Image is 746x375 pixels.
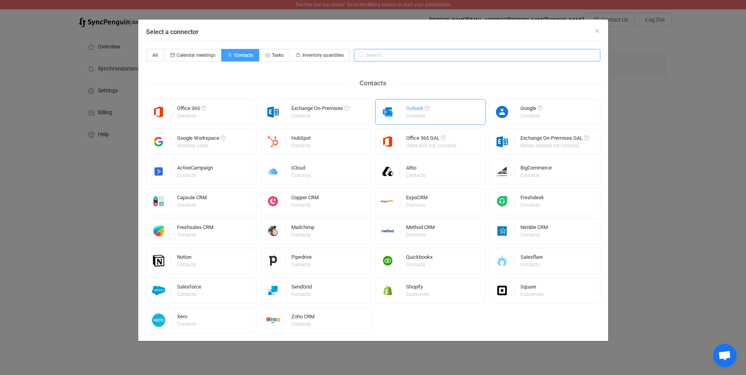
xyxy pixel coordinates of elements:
div: Contacts [177,322,196,326]
div: Pipedrive [291,254,312,262]
div: Contacts [291,203,318,207]
div: Attio [406,165,426,173]
div: Nimble CRM [520,225,548,233]
div: Square [520,284,545,292]
img: pipedrive.png [261,254,285,267]
div: Contacts [177,262,196,267]
div: Office 365 GAL [406,135,457,143]
div: Shopify [406,284,430,292]
div: Contacts [177,203,206,207]
div: Salesflare [520,254,543,262]
div: Global address list contacts [520,143,588,148]
div: Freshdesk [520,195,544,203]
div: ActiveCampaign [177,165,213,173]
div: BigCommerce [520,165,552,173]
div: Contacts [291,114,348,118]
div: Zoho CRM [291,314,314,322]
img: freshworks.png [146,224,171,238]
div: Contacts [406,233,434,237]
div: Contacts [406,203,426,207]
div: Office 365 [177,106,206,114]
div: Contacts [177,173,212,178]
img: square.png [490,284,515,297]
img: quickbooks.png [376,254,400,267]
img: hubspot.png [261,135,285,148]
div: Users and org. contacts [406,143,456,148]
div: Quickbooks [406,254,433,262]
div: SendGrid [291,284,312,292]
div: Contacts [291,292,311,297]
img: notion.png [146,254,171,267]
div: Method CRM [406,225,435,233]
div: Select a connector [138,20,608,341]
img: espo-crm.png [376,195,400,208]
img: exchange.png [261,105,285,119]
div: Contacts [291,262,311,267]
img: freshdesk.png [490,195,515,208]
img: attio.png [376,165,400,178]
img: big-commerce.png [490,165,515,178]
div: Capsule CRM [177,195,207,203]
div: Salesforce [177,284,201,292]
div: Contacts [348,77,398,89]
div: Contacts [406,173,425,178]
div: Contacts [177,292,200,297]
div: Xero [177,314,197,322]
img: microsoft365.png [376,135,400,148]
div: Contacts [177,233,212,237]
img: microsoft365.png [146,105,171,119]
img: xero.png [146,314,171,327]
img: sendgrid.png [261,284,285,297]
div: Freshsales CRM [177,225,213,233]
img: exchange.png [490,135,515,148]
div: Contacts [520,173,551,178]
div: Directory users [177,143,224,148]
img: icloud.png [261,165,285,178]
img: google-contacts.png [490,105,515,119]
a: Open chat [713,344,737,367]
span: Select a connector [146,28,199,36]
div: Contacts [291,233,313,237]
img: outlook.png [376,105,400,119]
div: Notion [177,254,197,262]
div: EspoCRM [406,195,428,203]
div: Contacts [291,322,313,326]
button: Close [594,27,600,35]
div: Contacts [520,203,543,207]
input: Search [354,49,600,61]
div: Copper CRM [291,195,319,203]
div: Contacts [406,262,432,267]
div: Contacts [177,114,205,118]
div: iCloud [291,165,312,173]
div: Exchange On-Premises GAL [520,135,589,143]
img: capsule.png [146,195,171,208]
div: Contacts [291,173,311,178]
div: Contacts [520,262,542,267]
img: salesforce.png [146,284,171,297]
div: Outlook [406,106,430,114]
div: Exchange On-Premises [291,106,349,114]
div: HubSpot [291,135,312,143]
div: Contacts [520,114,541,118]
img: salesflare.png [490,254,515,267]
img: shopify.png [376,284,400,297]
div: Customers [520,292,544,297]
div: Mailchimp [291,225,314,233]
div: Google [520,106,542,114]
img: mailchimp.png [261,224,285,238]
img: methodcrm.png [376,224,400,238]
img: activecampaign.png [146,165,171,178]
img: copper.png [261,195,285,208]
div: Contacts [520,233,547,237]
div: Customers [406,292,429,297]
div: Google Workspace [177,135,226,143]
img: nimble.png [490,224,515,238]
div: Contacts [291,143,311,148]
img: google-workspace.png [146,135,171,148]
div: Contacts [406,114,428,118]
img: zoho-crm.png [261,314,285,327]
